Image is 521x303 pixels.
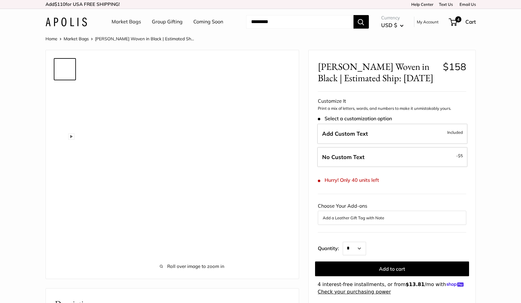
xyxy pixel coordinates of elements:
nav: Breadcrumb [45,35,194,43]
a: Mercado Woven in Black | Estimated Ship: Oct. 19th [54,107,76,130]
a: Mercado Woven in Black | Estimated Ship: Oct. 19th [54,83,76,105]
span: $110 [54,1,65,7]
a: Market Bags [64,36,89,42]
label: Quantity: [318,240,343,255]
div: Customize It [318,97,466,106]
span: USD $ [381,22,397,28]
span: Cart [465,18,476,25]
span: Select a customization option [318,116,392,122]
span: $158 [443,61,466,73]
input: Search... [246,15,353,29]
a: Mercado Woven in Black | Estimated Ship: Oct. 19th [54,230,76,253]
span: [PERSON_NAME] Woven in Black | Estimated Ship: [DATE] [318,61,438,84]
label: Add Custom Text [317,124,468,144]
button: USD $ [381,20,404,30]
span: 4 [455,16,461,22]
a: Help Center [409,2,433,7]
span: - [456,152,463,159]
a: Mercado Woven in Black | Estimated Ship: Oct. 19th [54,58,76,80]
a: 4 Cart [449,17,476,27]
a: Mercado Woven in Black | Estimated Ship: Oct. 19th [54,206,76,228]
p: Print a mix of letters, words, and numbers to make it unmistakably yours. [318,106,466,112]
a: Home [45,36,57,42]
span: No Custom Text [322,153,365,161]
span: Hurry! Only 40 units left [318,177,379,183]
a: Coming Soon [193,17,223,26]
span: $5 [458,153,463,158]
button: Add a Leather Gift Tag with Note [323,214,461,221]
img: Apolis [45,18,87,26]
a: Mercado Woven in Black | Estimated Ship: Oct. 19th [54,181,76,203]
span: Included [447,129,463,136]
a: Text Us [439,2,453,7]
div: Choose Your Add-ons [318,201,466,225]
button: Add to cart [315,261,469,276]
span: Currency [381,14,404,22]
span: [PERSON_NAME] Woven in Black | Estimated Sh... [95,36,194,42]
label: Leave Blank [317,147,468,167]
button: Search [353,15,369,29]
a: Market Bags [112,17,141,26]
span: Add Custom Text [322,130,368,137]
a: My Account [417,18,439,26]
a: Mercado Woven in Black | Estimated Ship: Oct. 19th [54,157,76,179]
a: Email Us [457,2,476,7]
span: Roll over image to zoom in [95,262,290,271]
a: Group Gifting [152,17,183,26]
a: Mercado Woven in Black | Estimated Ship: Oct. 19th [54,132,76,154]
